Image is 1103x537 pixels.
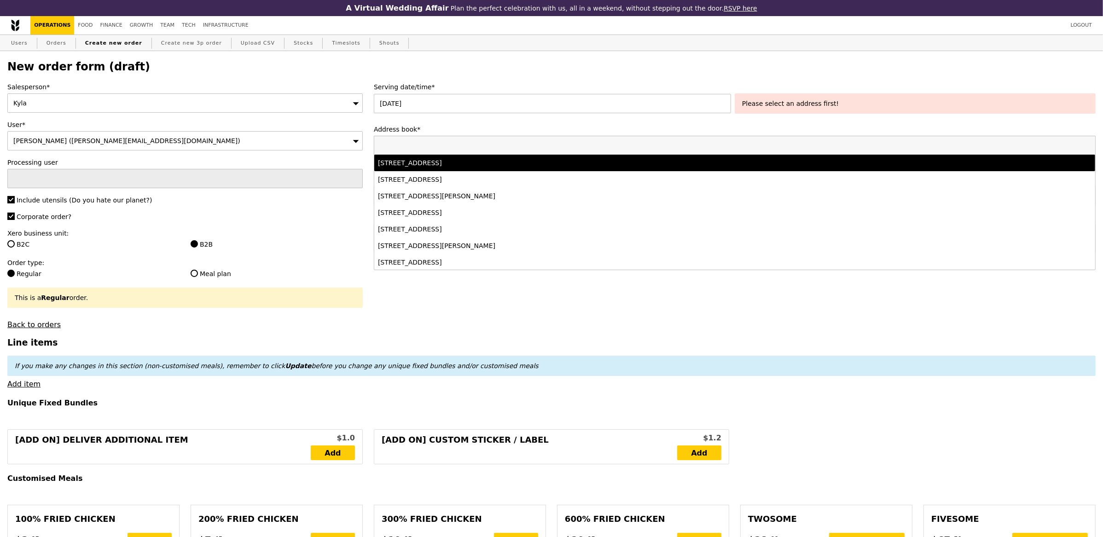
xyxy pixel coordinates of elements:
[311,433,355,444] div: $1.0
[677,433,721,444] div: $1.2
[346,4,448,12] h3: A Virtual Wedding Affair
[7,240,15,248] input: B2C
[15,293,355,302] div: This is a order.
[374,125,1096,134] label: Address book*
[191,240,363,249] label: B2B
[7,258,363,267] label: Order type:
[11,19,19,31] img: Grain logo
[7,120,363,129] label: User*
[382,433,677,460] div: [Add on] Custom Sticker / Label
[311,445,355,460] a: Add
[378,191,913,201] div: [STREET_ADDRESS][PERSON_NAME]
[285,362,311,370] b: Update
[237,35,279,52] a: Upload CSV
[81,35,146,52] a: Create new order
[290,35,317,52] a: Stocks
[7,380,41,388] a: Add item
[374,82,1096,92] label: Serving date/time*
[199,16,252,35] a: Infrastructure
[748,513,905,525] div: Twosome
[198,513,355,525] div: 200% Fried Chicken
[191,240,198,248] input: B2B
[7,474,1096,483] h4: Customised Meals
[742,99,1088,108] div: Please select an address first!
[178,16,199,35] a: Tech
[378,225,913,234] div: [STREET_ADDRESS]
[7,35,31,52] a: Users
[17,196,152,204] span: Include utensils (Do you hate our planet?)
[15,362,539,370] em: If you make any changes in this section (non-customised meals), remember to click before you chan...
[7,158,363,167] label: Processing user
[13,137,240,144] span: [PERSON_NAME] ([PERSON_NAME][EMAIL_ADDRESS][DOMAIN_NAME])
[157,16,178,35] a: Team
[378,158,913,167] div: [STREET_ADDRESS]
[17,213,71,220] span: Corporate order?
[286,4,817,12] div: Plan the perfect celebration with us, all in a weekend, without stepping out the door.
[7,338,1096,347] h3: Line items
[191,270,198,277] input: Meal plan
[7,398,1096,407] h4: Unique Fixed Bundles
[7,320,61,329] a: Back to orders
[15,513,172,525] div: 100% Fried Chicken
[41,294,69,301] b: Regular
[13,99,27,107] span: Kyla
[7,82,363,92] label: Salesperson*
[378,208,913,217] div: [STREET_ADDRESS]
[157,35,226,52] a: Create new 3p order
[15,433,311,460] div: [Add on] Deliver Additional Item
[30,16,74,35] a: Operations
[7,240,180,249] label: B2C
[43,35,70,52] a: Orders
[126,16,157,35] a: Growth
[376,35,403,52] a: Shouts
[7,196,15,203] input: Include utensils (Do you hate our planet?)
[382,513,538,525] div: 300% Fried Chicken
[191,269,363,278] label: Meal plan
[74,16,96,35] a: Food
[7,229,363,238] label: Xero business unit:
[7,270,15,277] input: Regular
[724,5,757,12] a: RSVP here
[7,60,1096,73] h2: New order form (draft)
[1067,16,1096,35] a: Logout
[565,513,721,525] div: 600% Fried Chicken
[378,258,913,267] div: [STREET_ADDRESS]
[97,16,126,35] a: Finance
[7,269,180,278] label: Regular
[374,94,731,113] input: Serving date
[378,175,913,184] div: [STREET_ADDRESS]
[931,513,1088,525] div: Fivesome
[677,445,721,460] a: Add
[328,35,364,52] a: Timeslots
[378,241,913,250] div: [STREET_ADDRESS][PERSON_NAME]
[7,213,15,220] input: Corporate order?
